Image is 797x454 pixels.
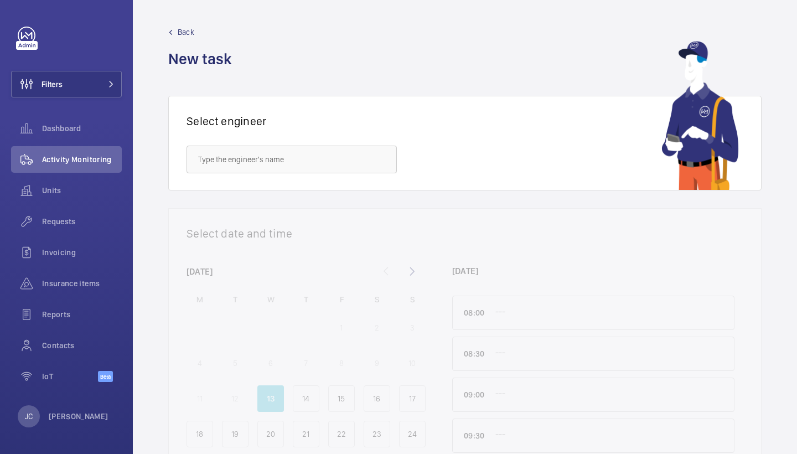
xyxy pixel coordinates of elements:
h1: Select engineer [187,114,267,128]
span: Back [178,27,194,38]
p: [PERSON_NAME] [49,411,108,422]
span: Contacts [42,340,122,351]
span: Filters [42,79,63,90]
img: mechanic using app [661,41,739,190]
span: Dashboard [42,123,122,134]
span: IoT [42,371,98,382]
h1: New task [168,49,239,69]
span: Activity Monitoring [42,154,122,165]
p: JC [25,411,33,422]
span: Insurance items [42,278,122,289]
input: Type the engineer's name [187,146,397,173]
span: Reports [42,309,122,320]
span: Units [42,185,122,196]
span: Invoicing [42,247,122,258]
span: Beta [98,371,113,382]
span: Requests [42,216,122,227]
button: Filters [11,71,122,97]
